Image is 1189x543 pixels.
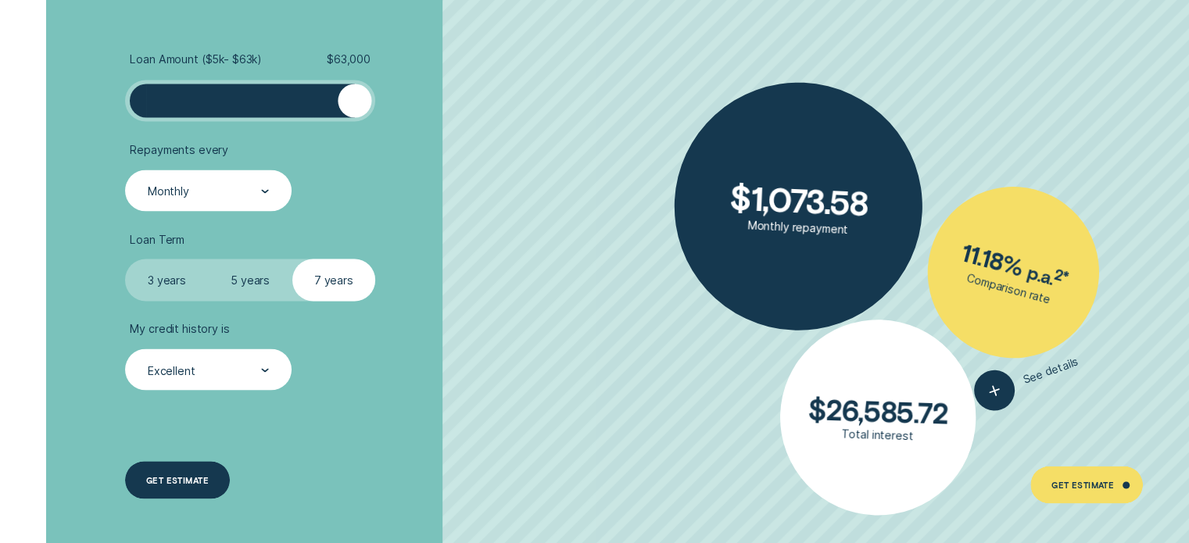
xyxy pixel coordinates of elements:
label: 5 years [209,259,292,300]
div: Monthly [148,184,189,198]
a: Get estimate [125,461,229,498]
a: Get Estimate [1030,466,1143,503]
div: Get estimate [146,476,209,483]
label: 3 years [125,259,209,300]
span: My credit history is [130,321,229,335]
span: $ 63,000 [327,52,371,66]
button: See details [969,341,1086,416]
label: 7 years [292,259,376,300]
div: Excellent [148,363,195,377]
span: Loan Amount ( $5k - $63k ) [130,52,262,66]
span: See details [1022,354,1080,386]
span: Repayments every [130,142,228,156]
span: Loan Term [130,232,184,246]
